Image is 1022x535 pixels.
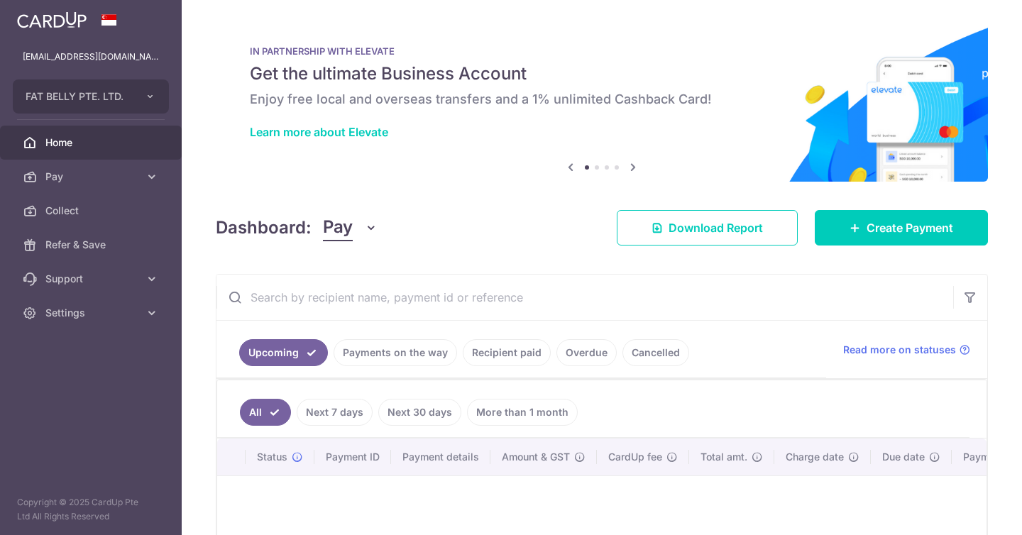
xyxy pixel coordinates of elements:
[556,339,617,366] a: Overdue
[45,204,139,218] span: Collect
[216,23,988,182] img: Renovation banner
[45,306,139,320] span: Settings
[467,399,578,426] a: More than 1 month
[45,170,139,184] span: Pay
[216,215,312,241] h4: Dashboard:
[250,45,954,57] p: IN PARTNERSHIP WITH ELEVATE
[786,450,844,464] span: Charge date
[463,339,551,366] a: Recipient paid
[391,439,490,475] th: Payment details
[882,450,925,464] span: Due date
[239,339,328,366] a: Upcoming
[378,399,461,426] a: Next 30 days
[250,125,388,139] a: Learn more about Elevate
[250,91,954,108] h6: Enjoy free local and overseas transfers and a 1% unlimited Cashback Card!
[13,79,169,114] button: FAT BELLY PTE. LTD.
[815,210,988,246] a: Create Payment
[45,238,139,252] span: Refer & Save
[240,399,291,426] a: All
[26,89,131,104] span: FAT BELLY PTE. LTD.
[323,214,378,241] button: Pay
[843,343,956,357] span: Read more on statuses
[17,11,87,28] img: CardUp
[622,339,689,366] a: Cancelled
[334,339,457,366] a: Payments on the way
[323,214,353,241] span: Pay
[45,272,139,286] span: Support
[23,50,159,64] p: [EMAIL_ADDRESS][DOMAIN_NAME]
[502,450,570,464] span: Amount & GST
[867,219,953,236] span: Create Payment
[216,275,953,320] input: Search by recipient name, payment id or reference
[843,343,970,357] a: Read more on statuses
[608,450,662,464] span: CardUp fee
[669,219,763,236] span: Download Report
[617,210,798,246] a: Download Report
[257,450,287,464] span: Status
[45,136,139,150] span: Home
[314,439,391,475] th: Payment ID
[700,450,747,464] span: Total amt.
[250,62,954,85] h5: Get the ultimate Business Account
[297,399,373,426] a: Next 7 days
